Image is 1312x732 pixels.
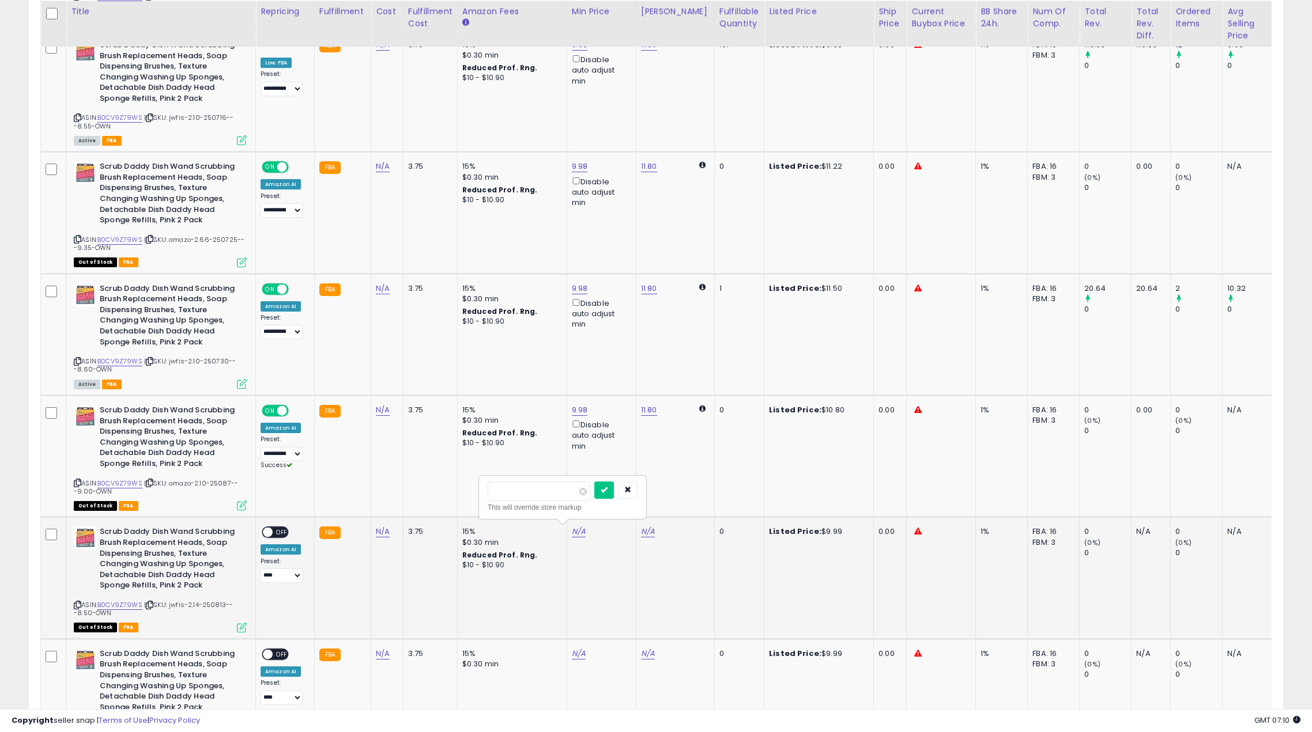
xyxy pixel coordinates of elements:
[263,406,277,416] span: ON
[1136,648,1162,659] div: N/A
[879,283,898,294] div: 0.00
[263,162,277,172] span: ON
[261,6,310,18] div: Repricing
[879,526,898,537] div: 0.00
[1032,405,1070,415] div: FBA: 16
[74,526,97,549] img: 51QEZ2H2EiL._SL40_.jpg
[462,294,558,304] div: $0.30 min
[408,6,453,30] div: Fulfillment Cost
[641,648,655,659] a: N/A
[319,648,341,661] small: FBA
[462,405,558,415] div: 15%
[1175,6,1217,30] div: Ordered Items
[261,179,301,189] div: Amazon AI
[119,623,138,632] span: FBA
[1175,173,1192,182] small: (0%)
[263,284,277,294] span: ON
[1227,648,1265,659] div: N/A
[462,195,558,205] div: $10 - $10.90
[462,63,538,73] b: Reduced Prof. Rng.
[261,666,301,677] div: Amazon AI
[1032,6,1075,30] div: Num of Comp.
[641,526,655,537] a: N/A
[408,526,448,537] div: 3.75
[1084,548,1131,558] div: 0
[261,544,301,555] div: Amazon AI
[74,479,238,496] span: | SKU: amazo-2.10-25087---9.00-OWN
[462,172,558,183] div: $0.30 min
[1175,538,1192,547] small: (0%)
[462,6,562,18] div: Amazon Fees
[1227,526,1265,537] div: N/A
[74,40,247,144] div: ASIN:
[261,461,292,469] span: Success
[572,418,627,452] div: Disable auto adjust min
[149,715,200,726] a: Privacy Policy
[1175,416,1192,425] small: (0%)
[408,405,448,415] div: 3.75
[462,550,538,560] b: Reduced Prof. Rng.
[287,406,306,416] span: OFF
[99,715,148,726] a: Terms of Use
[97,356,142,366] a: B0CV9Z79WS
[1084,538,1100,547] small: (0%)
[100,161,240,228] b: Scrub Daddy Dish Wand Scrubbing Brush Replacement Heads, Soap Dispensing Brushes, Texture Changin...
[462,526,558,537] div: 15%
[1227,60,1274,71] div: 0
[1175,183,1222,193] div: 0
[74,136,100,146] span: All listings currently available for purchase on Amazon
[1084,526,1131,537] div: 0
[769,526,821,537] b: Listed Price:
[1175,60,1222,71] div: 0
[97,600,142,610] a: B0CV9Z79WS
[462,560,558,570] div: $10 - $10.90
[462,648,558,659] div: 15%
[1175,161,1222,172] div: 0
[287,162,306,172] span: OFF
[100,405,240,472] b: Scrub Daddy Dish Wand Scrubbing Brush Replacement Heads, Soap Dispensing Brushes, Texture Changin...
[1227,161,1265,172] div: N/A
[769,39,821,50] b: Listed Price:
[572,53,627,86] div: Disable auto adjust min
[1084,283,1131,294] div: 20.64
[74,40,97,63] img: 51QEZ2H2EiL._SL40_.jpg
[1175,405,1222,415] div: 0
[102,380,122,389] span: FBA
[1136,405,1162,415] div: 0.00
[981,283,1019,294] div: 1%
[261,435,306,469] div: Preset:
[74,380,100,389] span: All listings currently available for purchase on Amazon
[1136,283,1162,294] div: 20.64
[100,526,240,593] b: Scrub Daddy Dish Wand Scrubbing Brush Replacement Heads, Soap Dispensing Brushes, Texture Changin...
[74,405,247,509] div: ASIN:
[462,659,558,669] div: $0.30 min
[74,283,247,388] div: ASIN:
[1227,304,1274,314] div: 0
[462,428,538,438] b: Reduced Prof. Rng.
[12,715,54,726] strong: Copyright
[261,557,306,583] div: Preset:
[1032,172,1070,183] div: FBM: 3
[1032,659,1070,669] div: FBM: 3
[74,623,117,632] span: All listings that are currently out of stock and unavailable for purchase on Amazon
[641,404,657,416] a: 11.80
[1136,6,1166,42] div: Total Rev. Diff.
[1175,304,1222,314] div: 0
[1084,6,1126,30] div: Total Rev.
[462,283,558,294] div: 15%
[102,136,122,146] span: FBA
[572,161,588,172] a: 9.98
[1227,405,1265,415] div: N/A
[769,404,821,415] b: Listed Price:
[1227,6,1269,42] div: Avg Selling Price
[1084,304,1131,314] div: 0
[769,405,865,415] div: $10.80
[408,648,448,659] div: 3.75
[97,113,142,123] a: B0CV9Z79WS
[769,648,865,659] div: $9.99
[462,415,558,426] div: $0.30 min
[719,6,759,30] div: Fulfillable Quantity
[641,283,657,294] a: 11.80
[462,317,558,327] div: $10 - $10.90
[572,526,586,537] a: N/A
